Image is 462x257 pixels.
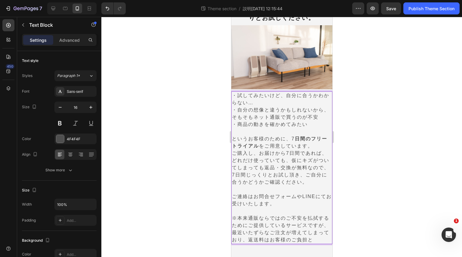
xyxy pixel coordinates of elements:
[231,17,332,257] iframe: Design area
[29,21,80,29] p: Text Block
[39,5,42,12] p: 7
[30,37,47,43] p: Settings
[22,165,97,176] button: Show more
[239,5,240,12] span: /
[22,89,29,94] div: Font
[22,73,32,78] div: Styles
[403,2,460,14] button: Publish Theme Section
[381,2,401,14] button: Save
[243,5,282,12] span: 説明[DATE] 12:15:44
[386,6,396,11] span: Save
[454,219,459,223] span: 1
[55,199,96,210] input: Auto
[22,103,38,111] div: Size
[59,37,80,43] p: Advanced
[22,186,38,194] div: Size
[22,136,31,142] div: Color
[54,70,97,81] button: Paragraph 1*
[22,202,32,207] div: Width
[22,58,38,63] div: Text style
[67,218,95,223] div: Add...
[22,218,36,223] div: Padding
[45,167,73,173] div: Show more
[101,2,126,14] div: Undo/Redo
[67,89,95,94] div: Sans-serif
[2,2,45,14] button: 7
[22,151,39,159] div: Align
[442,228,456,242] iframe: Intercom live chat
[22,237,51,245] div: Background
[408,5,454,12] div: Publish Theme Section
[57,73,80,78] span: Paragraph 1*
[206,5,238,12] span: Theme section
[22,252,31,257] div: Color
[6,64,14,69] div: 450
[67,136,95,142] div: 4F4F4F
